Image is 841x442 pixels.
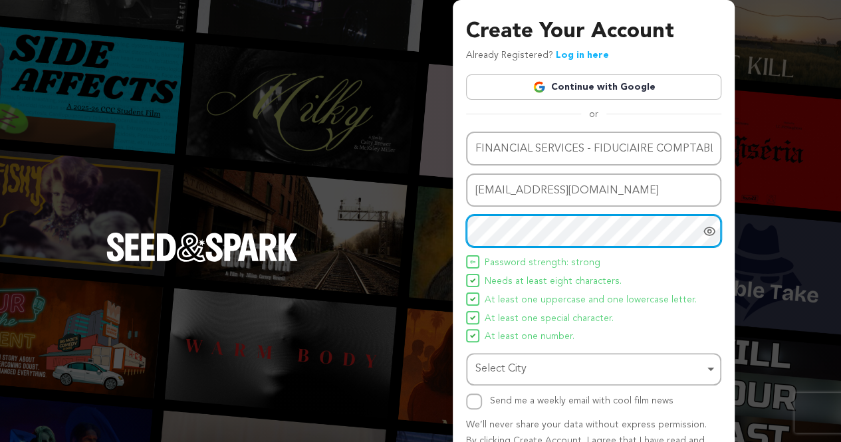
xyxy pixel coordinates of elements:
[581,108,606,121] span: or
[490,396,673,405] label: Send me a weekly email with cool film news
[470,333,475,338] img: Seed&Spark Icon
[475,360,704,379] div: Select City
[470,278,475,283] img: Seed&Spark Icon
[470,315,475,320] img: Seed&Spark Icon
[470,296,475,302] img: Seed&Spark Icon
[485,311,614,327] span: At least one special character.
[466,132,721,166] input: Name
[485,329,574,345] span: At least one number.
[703,225,716,238] a: Show password as plain text. Warning: this will display your password on the screen.
[533,80,546,94] img: Google logo
[466,48,609,64] p: Already Registered?
[106,233,298,262] img: Seed&Spark Logo
[556,51,609,60] a: Log in here
[106,233,298,288] a: Seed&Spark Homepage
[466,173,721,207] input: Email address
[485,274,622,290] span: Needs at least eight characters.
[470,259,475,265] img: Seed&Spark Icon
[485,292,697,308] span: At least one uppercase and one lowercase letter.
[466,16,721,48] h3: Create Your Account
[466,74,721,100] a: Continue with Google
[485,255,600,271] span: Password strength: strong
